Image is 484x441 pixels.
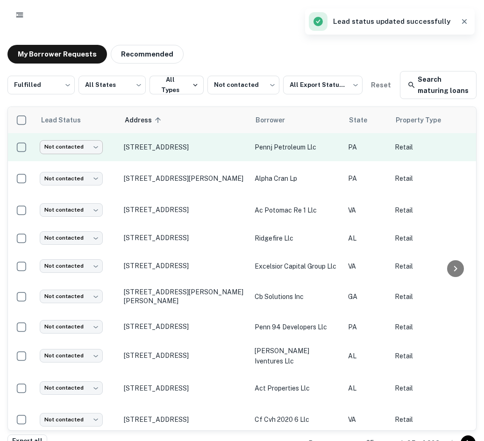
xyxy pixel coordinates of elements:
[125,114,164,126] span: Address
[348,322,385,332] p: PA
[255,383,339,393] p: act properties llc
[390,107,474,133] th: Property Type
[400,71,477,99] a: Search maturing loans
[35,107,119,133] th: Lead Status
[395,351,470,361] p: Retail
[255,414,339,425] p: cf cvh 2020 6 llc
[124,234,245,242] p: [STREET_ADDRESS]
[395,173,470,184] p: Retail
[40,172,103,185] div: Not contacted
[256,114,297,126] span: Borrower
[40,203,103,217] div: Not contacted
[124,384,245,392] p: [STREET_ADDRESS]
[40,290,103,303] div: Not contacted
[250,107,343,133] th: Borrower
[349,114,379,126] span: State
[124,322,245,331] p: [STREET_ADDRESS]
[348,383,385,393] p: AL
[255,233,339,243] p: ridgefire llc
[283,73,363,97] div: All Export Statuses
[348,205,385,215] p: VA
[348,414,385,425] p: VA
[366,76,396,94] button: Reset
[41,114,93,126] span: Lead Status
[124,262,245,270] p: [STREET_ADDRESS]
[255,261,339,271] p: excelsior capital group llc
[395,142,470,152] p: Retail
[309,12,450,31] div: Lead status updated successfully
[255,322,339,332] p: penn 94 developers llc
[207,73,279,97] div: Not contacted
[343,107,390,133] th: State
[40,349,103,363] div: Not contacted
[395,233,470,243] p: Retail
[348,292,385,302] p: GA
[40,140,103,154] div: Not contacted
[7,73,75,97] div: Fulfilled
[395,383,470,393] p: Retail
[124,174,245,183] p: [STREET_ADDRESS][PERSON_NAME]
[124,206,245,214] p: [STREET_ADDRESS]
[395,322,470,332] p: Retail
[255,205,339,215] p: ac potomac re 1 llc
[40,381,103,395] div: Not contacted
[40,259,103,273] div: Not contacted
[40,320,103,334] div: Not contacted
[396,114,453,126] span: Property Type
[78,73,146,97] div: All States
[395,205,470,215] p: Retail
[124,288,245,305] p: [STREET_ADDRESS][PERSON_NAME][PERSON_NAME]
[111,45,184,64] button: Recommended
[348,233,385,243] p: AL
[395,261,470,271] p: Retail
[348,173,385,184] p: PA
[40,413,103,427] div: Not contacted
[149,76,204,94] button: All Types
[255,142,339,152] p: pennj petroleum llc
[7,45,107,64] button: My Borrower Requests
[395,414,470,425] p: Retail
[124,351,245,360] p: [STREET_ADDRESS]
[124,143,245,151] p: [STREET_ADDRESS]
[40,231,103,245] div: Not contacted
[119,107,250,133] th: Address
[255,346,339,366] p: [PERSON_NAME] iventures llc
[395,292,470,302] p: Retail
[124,415,245,424] p: [STREET_ADDRESS]
[348,261,385,271] p: VA
[255,173,339,184] p: alpha cran lp
[348,142,385,152] p: PA
[255,292,339,302] p: cb solutions inc
[437,366,484,411] iframe: Chat Widget
[348,351,385,361] p: AL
